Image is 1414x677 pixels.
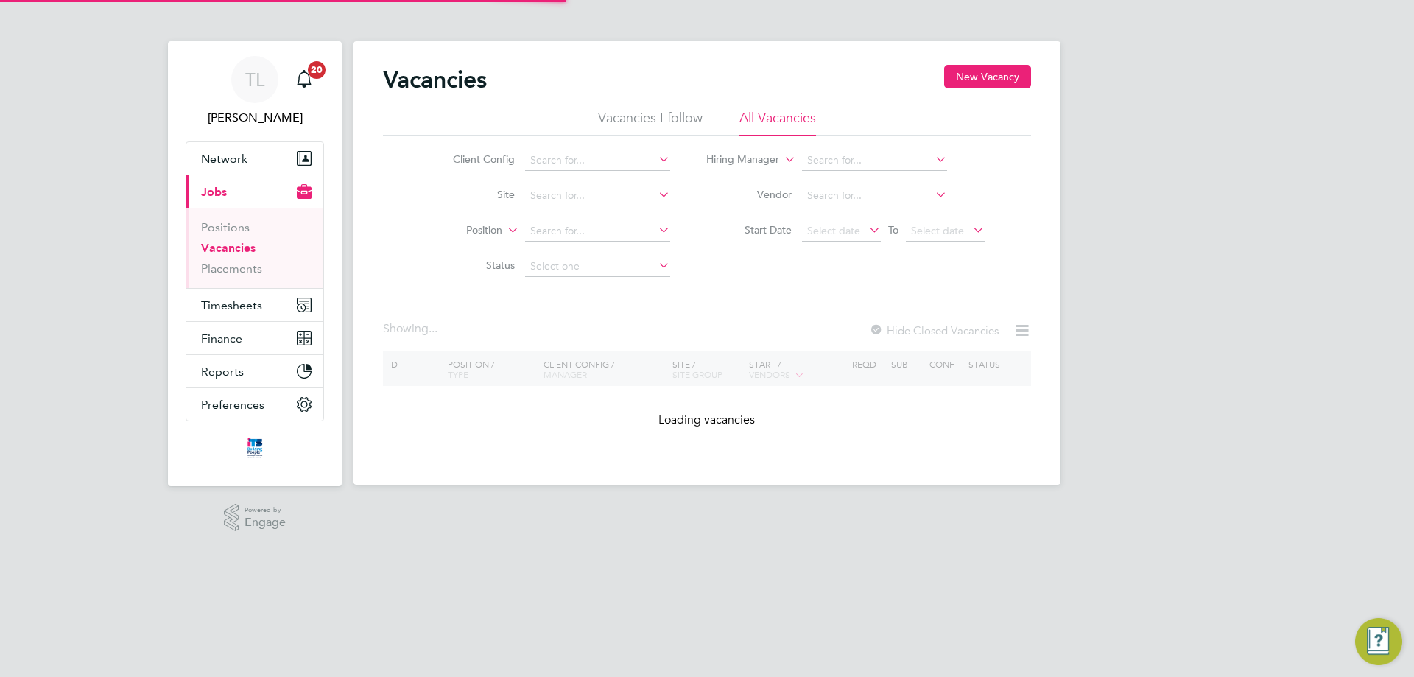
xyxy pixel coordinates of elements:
[525,186,670,206] input: Search for...
[429,321,437,336] span: ...
[430,259,515,272] label: Status
[430,188,515,201] label: Site
[383,321,440,337] div: Showing
[186,56,324,127] a: TL[PERSON_NAME]
[525,150,670,171] input: Search for...
[383,65,487,94] h2: Vacancies
[186,109,324,127] span: Tim Lerwill
[186,388,323,421] button: Preferences
[186,142,323,175] button: Network
[201,398,264,412] span: Preferences
[525,221,670,242] input: Search for...
[802,150,947,171] input: Search for...
[186,322,323,354] button: Finance
[911,224,964,237] span: Select date
[186,289,323,321] button: Timesheets
[869,323,999,337] label: Hide Closed Vacancies
[186,355,323,387] button: Reports
[201,241,256,255] a: Vacancies
[598,109,703,136] li: Vacancies I follow
[525,256,670,277] input: Select one
[245,436,265,460] img: itsconstruction-logo-retina.png
[245,516,286,529] span: Engage
[186,436,324,460] a: Go to home page
[1355,618,1402,665] button: Engage Resource Center
[245,504,286,516] span: Powered by
[807,224,860,237] span: Select date
[707,188,792,201] label: Vendor
[201,262,262,276] a: Placements
[739,109,816,136] li: All Vacancies
[884,220,903,239] span: To
[418,223,502,238] label: Position
[245,70,264,89] span: TL
[707,223,792,236] label: Start Date
[802,186,947,206] input: Search for...
[944,65,1031,88] button: New Vacancy
[201,365,244,379] span: Reports
[694,152,779,167] label: Hiring Manager
[186,208,323,288] div: Jobs
[168,41,342,486] nav: Main navigation
[201,332,242,345] span: Finance
[224,504,286,532] a: Powered byEngage
[186,175,323,208] button: Jobs
[201,185,227,199] span: Jobs
[289,56,319,103] a: 20
[308,61,326,79] span: 20
[201,220,250,234] a: Positions
[201,152,247,166] span: Network
[430,152,515,166] label: Client Config
[201,298,262,312] span: Timesheets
